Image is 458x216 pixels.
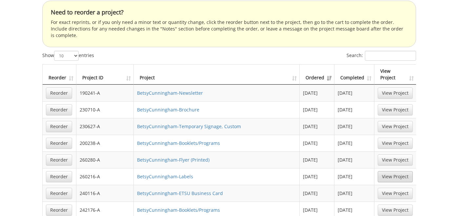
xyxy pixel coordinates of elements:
th: View Project: activate to sort column ascending [374,65,416,85]
td: [DATE] [300,168,334,185]
td: [DATE] [300,101,334,118]
a: View Project [378,188,413,199]
td: [DATE] [334,118,374,135]
td: [DATE] [334,101,374,118]
td: 230710-A [76,101,134,118]
a: Reorder [46,205,72,216]
td: [DATE] [334,168,374,185]
td: 200238-A [76,135,134,151]
a: Reorder [46,138,72,149]
a: BetsyCunningham-Brochure [137,107,199,113]
a: View Project [378,154,413,166]
a: BetsyCunningham-ETSU Business Card [137,190,223,196]
a: Reorder [46,88,72,99]
a: View Project [378,171,413,182]
td: [DATE] [334,135,374,151]
td: 230627-A [76,118,134,135]
td: [DATE] [300,151,334,168]
td: [DATE] [300,118,334,135]
a: BetsyCunningham-Booklets/Programs [137,207,220,213]
select: Showentries [54,51,79,61]
td: 240116-A [76,185,134,202]
a: View Project [378,138,413,149]
th: Reorder: activate to sort column ascending [43,65,76,85]
td: [DATE] [334,151,374,168]
th: Completed: activate to sort column ascending [334,65,374,85]
td: [DATE] [334,85,374,101]
a: BetsyCunningham-Newsletter [137,90,203,96]
td: 190241-A [76,85,134,101]
td: [DATE] [334,185,374,202]
a: View Project [378,121,413,132]
th: Project: activate to sort column ascending [134,65,300,85]
a: BetsyCunningham-Booklets/Programs [137,140,220,146]
p: For exact reprints, or if you only need a minor text or quantity change, click the reorder button... [51,19,408,39]
a: View Project [378,205,413,216]
td: [DATE] [300,185,334,202]
th: Project ID: activate to sort column ascending [76,65,134,85]
th: Ordered: activate to sort column ascending [300,65,334,85]
a: BetsyCunningham-Temporary Signage, Custom [137,123,241,129]
td: [DATE] [300,85,334,101]
label: Search: [347,51,416,61]
td: 260216-A [76,168,134,185]
a: Reorder [46,171,72,182]
a: Reorder [46,104,72,115]
a: Reorder [46,154,72,166]
a: BetsyCunningham-Labels [137,173,193,180]
a: View Project [378,104,413,115]
h4: Need to reorder a project? [51,9,408,16]
a: Reorder [46,121,72,132]
td: [DATE] [300,135,334,151]
input: Search: [365,51,416,61]
td: 260280-A [76,151,134,168]
a: BetsyCunningham-Flyer (Printed) [137,157,209,163]
label: Show entries [42,51,94,61]
a: Reorder [46,188,72,199]
a: View Project [378,88,413,99]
